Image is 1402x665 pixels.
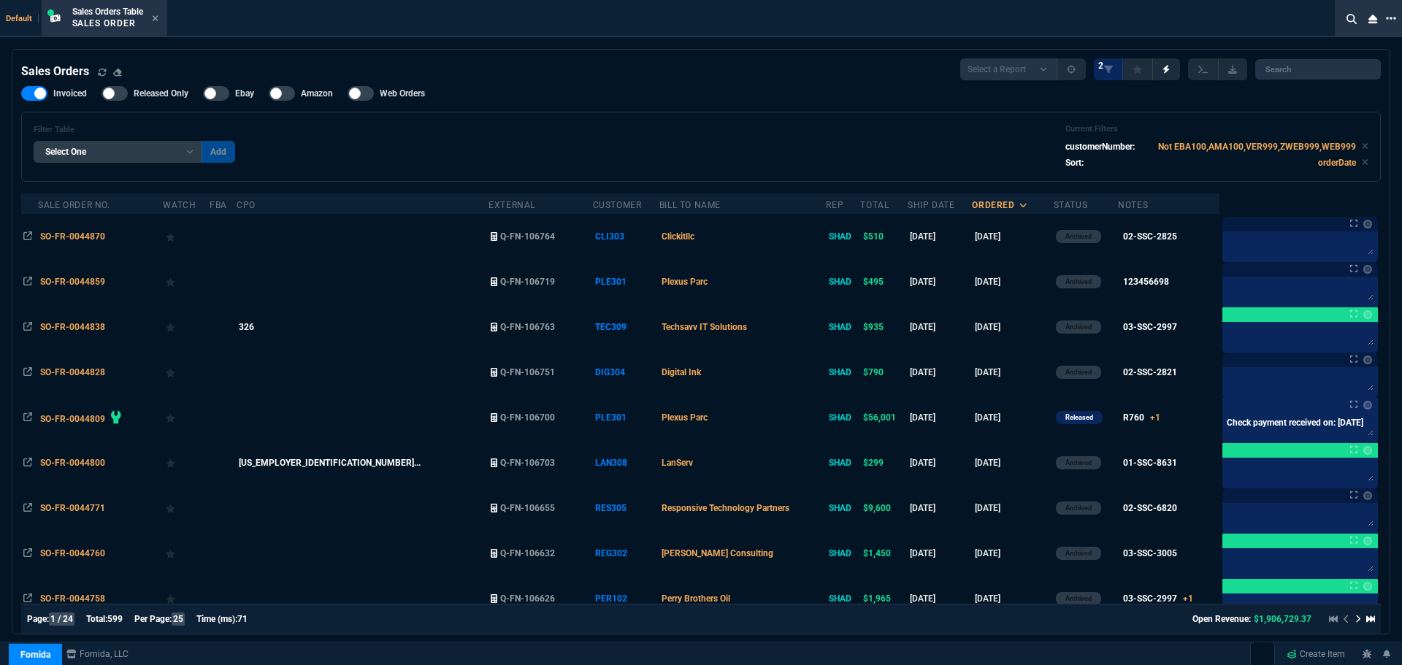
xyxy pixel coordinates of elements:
[166,588,207,609] div: Add to Watchlist
[1065,457,1092,469] p: Archived
[1192,614,1251,624] span: Open Revenue:
[1123,230,1177,243] div: 02-SSC-2825
[662,548,773,558] span: [PERSON_NAME] Consulting
[593,259,659,304] td: PLE301
[1318,158,1356,168] code: orderDate
[1118,199,1148,211] div: Notes
[972,259,1053,304] td: [DATE]
[40,503,105,513] span: SO-FR-0044771
[662,458,693,468] span: LanServ
[1065,412,1093,423] p: Released
[826,214,860,259] td: SHAD
[908,304,972,350] td: [DATE]
[237,199,256,211] div: CPO
[500,277,555,287] span: Q-FN-106719
[23,503,32,513] nx-icon: Open In Opposite Panel
[86,614,107,624] span: Total:
[826,440,860,485] td: SHAD
[1281,643,1351,665] a: Create Item
[38,199,110,211] div: Sale Order No.
[826,395,860,440] td: SHAD
[1123,592,1193,605] div: 03-SSC-2997+1
[662,367,701,377] span: Digital Ink
[40,277,105,287] span: SO-FR-0044859
[172,612,185,626] span: 25
[908,395,972,440] td: [DATE]
[166,407,207,428] div: Add to Watchlist
[860,259,908,304] td: $495
[166,543,207,564] div: Add to Watchlist
[210,199,227,211] div: FBA
[1363,10,1383,28] nx-icon: Close Workbench
[6,14,39,23] span: Default
[1123,456,1177,469] div: 01-SSC-8631
[1065,276,1092,288] p: Archived
[593,350,659,395] td: DIG304
[301,88,333,99] span: Amazon
[908,440,972,485] td: [DATE]
[40,322,105,332] span: SO-FR-0044838
[972,395,1053,440] td: [DATE]
[235,88,254,99] span: Ebay
[23,231,32,242] nx-icon: Open In Opposite Panel
[166,272,207,292] div: Add to Watchlist
[23,277,32,287] nx-icon: Open In Opposite Panel
[826,531,860,576] td: SHAD
[662,593,730,604] span: Perry Brothers Oil
[23,593,32,604] nx-icon: Open In Opposite Panel
[1341,10,1363,28] nx-icon: Search
[908,214,972,259] td: [DATE]
[972,304,1053,350] td: [DATE]
[826,259,860,304] td: SHAD
[662,503,789,513] span: Responsive Technology Partners
[1254,614,1311,624] span: $1,906,729.37
[239,320,486,334] nx-fornida-value: 326
[196,614,237,624] span: Time (ms):
[972,531,1053,576] td: [DATE]
[72,7,143,17] span: Sales Orders Table
[34,125,235,135] h6: Filter Table
[1158,142,1356,152] code: Not EBA100,AMA100,VER999,ZWEB999,WEB999
[826,304,860,350] td: SHAD
[134,88,188,99] span: Released Only
[972,199,1014,211] div: ordered
[1065,156,1084,169] p: Sort:
[152,13,158,25] nx-icon: Close Tab
[500,548,555,558] span: Q-FN-106632
[593,440,659,485] td: LAN308
[1065,140,1135,153] p: customerNumber:
[662,322,747,332] span: Techsavv IT Solutions
[62,647,133,661] a: msbcCompanyName
[1065,321,1092,333] p: Archived
[1065,593,1092,604] p: Archived
[593,214,659,259] td: CLI303
[593,576,659,621] td: PER102
[23,548,32,558] nx-icon: Open In Opposite Panel
[23,412,32,423] nx-icon: Open In Opposite Panel
[489,199,535,211] div: External
[1065,366,1092,378] p: Archived
[239,456,486,469] nx-fornida-value: 68-08122025
[239,322,254,332] span: 326
[21,63,89,80] h4: Sales Orders
[23,322,32,332] nx-icon: Open In Opposite Panel
[860,199,889,211] div: Total
[166,362,207,383] div: Add to Watchlist
[237,614,248,624] span: 71
[972,485,1053,531] td: [DATE]
[860,304,908,350] td: $935
[166,317,207,337] div: Add to Watchlist
[40,548,105,558] span: SO-FR-0044760
[1183,593,1193,604] span: +1
[826,485,860,531] td: SHAD
[1098,60,1103,72] span: 2
[860,576,908,621] td: $1,965
[908,531,972,576] td: [DATE]
[1123,275,1169,288] div: 123456698
[908,350,972,395] td: [DATE]
[826,350,860,395] td: SHAD
[972,214,1053,259] td: [DATE]
[908,199,954,211] div: Ship Date
[500,367,555,377] span: Q-FN-106751
[860,395,908,440] td: $56,001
